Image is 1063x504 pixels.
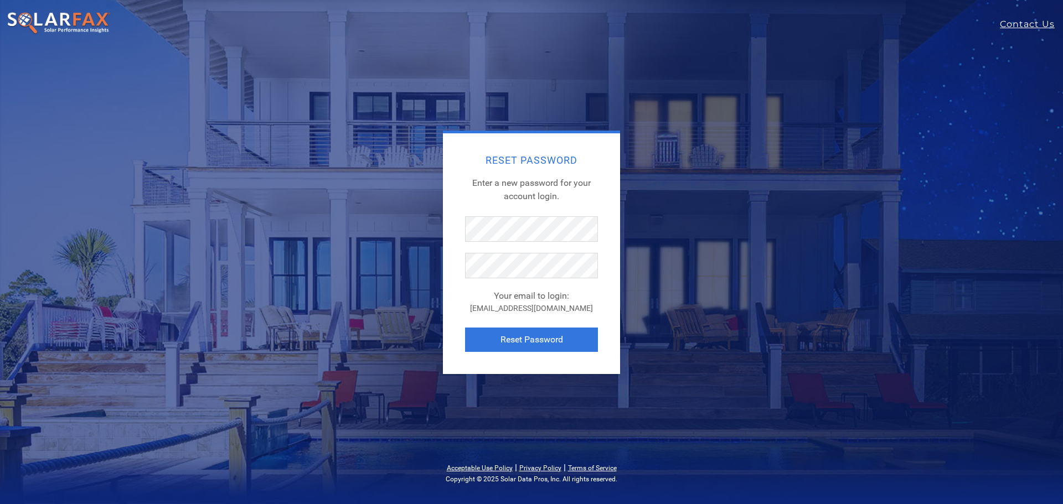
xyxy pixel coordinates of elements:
span: | [515,462,517,472]
div: [EMAIL_ADDRESS][DOMAIN_NAME] [465,303,598,314]
img: SolarFax [7,12,111,35]
div: Your email to login: [465,289,598,303]
button: Reset Password [465,328,598,352]
span: Enter a new password for your account login. [472,178,591,201]
a: Terms of Service [568,464,617,472]
h2: Reset Password [465,155,598,165]
a: Contact Us [1000,18,1063,31]
a: Acceptable Use Policy [447,464,513,472]
span: | [564,462,566,472]
a: Privacy Policy [519,464,561,472]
